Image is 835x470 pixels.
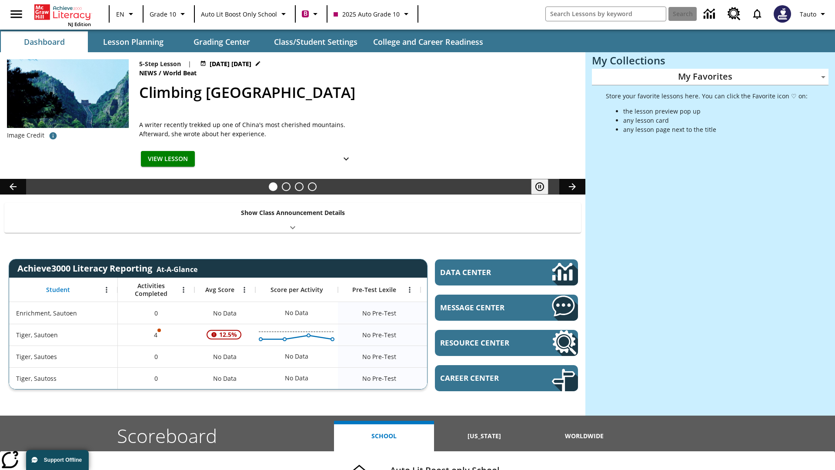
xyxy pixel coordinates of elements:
[16,374,57,383] span: Tiger, Sautoss
[7,59,129,128] img: 6000 stone steps to climb Mount Tai in Chinese countryside
[197,6,292,22] button: School: Auto Lit Boost only School, Select your school
[163,68,198,78] span: World Beat
[362,330,396,339] span: No Pre-Test, Tiger, Sautoen
[209,369,241,387] span: No Data
[16,309,77,318] span: Enrichment, Sautoen
[592,54,828,67] h3: My Collections
[100,283,113,296] button: Open Menu
[68,21,91,27] span: NJ Edition
[34,3,91,21] a: Home
[194,324,255,346] div: , 12.5%, Attention! This student's Average First Try Score of 12.5% is below 65%, Tiger, Sautoen
[698,2,722,26] a: Data Center
[435,295,578,321] a: Message Center
[362,374,396,383] span: No Pre-Test, Tiger, Sautoss
[139,68,159,78] span: News
[722,2,746,26] a: Resource Center, Will open in new tab
[44,128,62,144] button: Credit for photo and all related images: Public Domain/Charlie Fong
[330,6,415,22] button: Class: 2025 Auto Grade 10, Select your class
[366,31,490,52] button: College and Career Readiness
[194,346,255,367] div: No Data, Tiger, Sautoes
[139,81,575,104] h2: Climbing Mount Tai
[435,365,578,391] a: Career Center
[352,286,396,294] span: Pre-Test Lexile
[122,282,180,298] span: Activities Completed
[559,179,585,195] button: Lesson carousel, Next
[534,421,635,451] button: Worldwide
[205,286,234,294] span: Avg Score
[421,302,503,324] div: No Data, Enrichment, Sautoen
[216,327,240,342] span: 12.5%
[112,6,140,22] button: Language: EN, Select a language
[16,330,58,339] span: Tiger, Sautoen
[150,10,176,19] span: Grade 10
[531,179,557,195] div: Pause
[281,348,313,365] div: No Data, Tiger, Sautoes
[153,330,159,339] p: 4
[139,59,181,68] p: 5-Step Lesson
[26,450,89,470] button: Support Offline
[194,367,255,389] div: No Data, Tiger, Sautoss
[201,10,277,19] span: Auto Lit Boost only School
[440,267,522,277] span: Data Center
[139,120,357,138] div: A writer recently trekked up one of China's most cherished mountains. Afterward, she wrote about ...
[210,59,251,68] span: [DATE] [DATE]
[623,125,808,134] li: any lesson page next to the title
[1,31,88,52] button: Dashboard
[16,352,57,361] span: Tiger, Sautoes
[17,262,197,274] span: Achieve3000 Literacy Reporting
[146,6,191,22] button: Grade: Grade 10, Select a grade
[154,352,158,361] span: 0
[241,208,345,217] p: Show Class Announcement Details
[746,3,768,25] a: Notifications
[295,182,304,191] button: Slide 3 Pre-release lesson
[116,10,124,19] span: EN
[308,182,317,191] button: Slide 4 Career Lesson
[178,31,265,52] button: Grading Center
[238,283,251,296] button: Open Menu
[768,3,796,25] button: Select a new avatar
[546,7,666,21] input: search field
[154,374,158,383] span: 0
[774,5,791,23] img: Avatar
[421,367,503,389] div: No Data, Tiger, Sautoss
[298,6,324,22] button: Boost Class color is violet red. Change class color
[44,457,82,463] span: Support Offline
[592,69,828,85] div: My Favorites
[118,367,194,389] div: 0, Tiger, Sautoss
[269,182,277,191] button: Slide 1 Climbing Mount Tai
[440,373,526,383] span: Career Center
[606,91,808,101] p: Store your favorite lessons here. You can click the Favorite icon ♡ on:
[440,338,526,348] span: Resource Center
[362,309,396,318] span: No Pre-Test, Enrichment, Sautoen
[435,259,578,285] a: Data Center
[362,352,396,361] span: No Pre-Test, Tiger, Sautoes
[434,421,534,451] button: [US_STATE]
[118,346,194,367] div: 0, Tiger, Sautoes
[623,116,808,125] li: any lesson card
[194,302,255,324] div: No Data, Enrichment, Sautoen
[3,1,29,27] button: Open side menu
[157,263,197,274] div: At-A-Glance
[421,346,503,367] div: No Data, Tiger, Sautoes
[403,283,416,296] button: Open Menu
[118,324,194,346] div: 4, One or more Activity scores may be invalid., Tiger, Sautoen
[271,286,323,294] span: Score per Activity
[281,304,313,322] div: No Data, Enrichment, Sautoen
[334,421,434,451] button: School
[440,302,526,312] span: Message Center
[334,10,400,19] span: 2025 Auto Grade 10
[188,59,191,68] span: |
[118,302,194,324] div: 0, Enrichment, Sautoen
[531,179,548,195] button: Pause
[4,203,581,233] div: Show Class Announcement Details
[421,324,503,346] div: No Data, Tiger, Sautoen
[34,3,91,27] div: Home
[281,369,313,387] div: No Data, Tiger, Sautoss
[154,309,158,318] span: 0
[282,182,291,191] button: Slide 2 Defining Our Government's Purpose
[90,31,177,52] button: Lesson Planning
[304,8,307,19] span: B
[177,283,190,296] button: Open Menu
[435,330,578,356] a: Resource Center, Will open in new tab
